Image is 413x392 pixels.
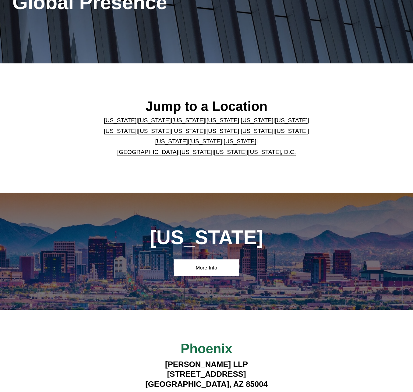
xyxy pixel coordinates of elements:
[248,149,296,155] a: [US_STATE], D.C.
[93,98,320,115] h2: Jump to a Location
[180,149,212,155] a: [US_STATE]
[155,138,188,144] a: [US_STATE]
[275,128,308,134] a: [US_STATE]
[206,117,239,123] a: [US_STATE]
[172,117,205,123] a: [US_STATE]
[125,359,287,389] h4: [PERSON_NAME] LLP [STREET_ADDRESS] [GEOGRAPHIC_DATA], AZ 85004
[138,128,171,134] a: [US_STATE]
[275,117,308,123] a: [US_STATE]
[224,138,256,144] a: [US_STATE]
[93,115,320,158] p: | | | | | | | | | | | | | | | | | |
[117,149,178,155] a: [GEOGRAPHIC_DATA]
[172,128,205,134] a: [US_STATE]
[138,117,171,123] a: [US_STATE]
[189,138,222,144] a: [US_STATE]
[241,128,273,134] a: [US_STATE]
[181,341,232,356] span: Phoenix
[125,226,287,249] h1: [US_STATE]
[206,128,239,134] a: [US_STATE]
[104,117,136,123] a: [US_STATE]
[214,149,246,155] a: [US_STATE]
[174,259,239,276] a: More Info
[241,117,273,123] a: [US_STATE]
[104,128,136,134] a: [US_STATE]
